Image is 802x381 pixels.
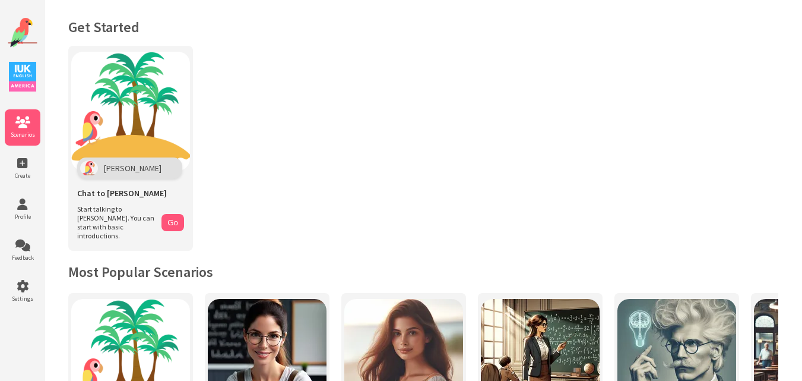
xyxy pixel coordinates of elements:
[8,18,37,48] img: Website Logo
[9,62,36,92] img: IUK Logo
[104,163,161,174] span: [PERSON_NAME]
[68,263,778,281] h2: Most Popular Scenarios
[5,172,40,180] span: Create
[80,160,98,176] img: Polly
[68,18,778,36] h1: Get Started
[77,204,156,240] span: Start talking to [PERSON_NAME]. You can start with basic introductions.
[77,188,167,199] span: Chat to [PERSON_NAME]
[5,254,40,262] span: Feedback
[5,213,40,221] span: Profile
[161,214,184,231] button: Go
[5,131,40,138] span: Scenarios
[5,295,40,303] span: Settings
[71,52,190,171] img: Chat with Polly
